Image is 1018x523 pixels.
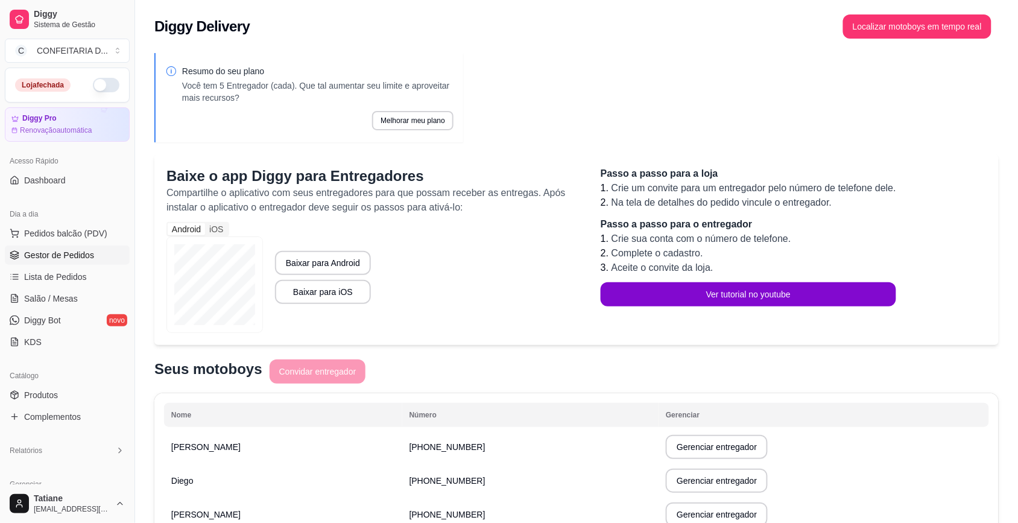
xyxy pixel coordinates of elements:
[5,171,130,190] a: Dashboard
[409,476,485,486] span: [PHONE_NUMBER]
[37,45,108,57] div: CONFEITARIA D ...
[5,407,130,426] a: Complementos
[5,246,130,265] a: Gestor de Pedidos
[171,441,395,453] p: [PERSON_NAME]
[171,509,395,521] p: [PERSON_NAME]
[24,314,61,326] span: Diggy Bot
[5,475,130,494] div: Gerenciar
[5,204,130,224] div: Dia a dia
[612,183,896,193] span: Crie um convite para um entregador pelo número de telefone dele.
[275,280,371,304] button: Baixar para iOS
[182,65,454,77] p: Resumo do seu plano
[24,389,58,401] span: Produtos
[666,469,768,493] button: Gerenciar entregador
[402,403,659,427] th: Número
[5,267,130,287] a: Lista de Pedidos
[24,271,87,283] span: Lista de Pedidos
[843,14,991,39] button: Localizar motoboys em tempo real
[24,293,78,305] span: Salão / Mesas
[34,9,125,20] span: Diggy
[205,223,227,235] div: iOS
[164,403,402,427] th: Nome
[5,39,130,63] button: Select a team
[15,78,71,92] div: Loja fechada
[166,186,577,215] p: Compartilhe o aplicativo com seus entregadores para que possam receber as entregas. Após instalar...
[612,262,713,273] span: Aceite o convite da loja.
[24,411,81,423] span: Complementos
[24,249,94,261] span: Gestor de Pedidos
[5,366,130,385] div: Catálogo
[154,360,262,379] p: Seus motoboys
[5,224,130,243] button: Pedidos balcão (PDV)
[601,232,896,246] li: 1.
[601,217,896,232] p: Passo a passo para o entregador
[5,489,130,518] button: Tatiane[EMAIL_ADDRESS][DOMAIN_NAME]
[5,107,130,142] a: Diggy ProRenovaçãoautomática
[24,336,42,348] span: KDS
[168,223,205,235] div: Android
[666,435,768,459] button: Gerenciar entregador
[409,510,485,519] span: [PHONE_NUMBER]
[22,114,57,123] article: Diggy Pro
[171,475,395,487] p: Diego
[5,385,130,405] a: Produtos
[601,181,896,195] li: 1.
[93,78,119,92] button: Alterar Status
[601,282,896,306] button: Ver tutorial no youtube
[5,311,130,330] a: Diggy Botnovo
[24,174,66,186] span: Dashboard
[372,111,454,130] button: Melhorar meu plano
[5,332,130,352] a: KDS
[5,5,130,34] a: DiggySistema de Gestão
[409,442,485,452] span: [PHONE_NUMBER]
[182,80,454,104] p: Você tem 5 Entregador (cada). Que tal aumentar seu limite e aproveitar mais recursos?
[612,197,832,208] span: Na tela de detalhes do pedido vincule o entregador.
[601,246,896,261] li: 2.
[10,446,42,455] span: Relatórios
[34,504,110,514] span: [EMAIL_ADDRESS][DOMAIN_NAME]
[5,289,130,308] a: Salão / Mesas
[34,20,125,30] span: Sistema de Gestão
[659,403,989,427] th: Gerenciar
[601,261,896,275] li: 3.
[34,493,110,504] span: Tatiane
[15,45,27,57] span: C
[5,151,130,171] div: Acesso Rápido
[612,233,791,244] span: Crie sua conta com o número de telefone.
[275,251,371,275] button: Baixar para Android
[20,125,92,135] article: Renovação automática
[601,166,896,181] p: Passo a passo para a loja
[601,195,896,210] li: 2.
[612,248,703,258] span: Complete o cadastro.
[154,17,250,36] h2: Diggy Delivery
[166,166,577,186] p: Baixe o app Diggy para Entregadores
[24,227,107,239] span: Pedidos balcão (PDV)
